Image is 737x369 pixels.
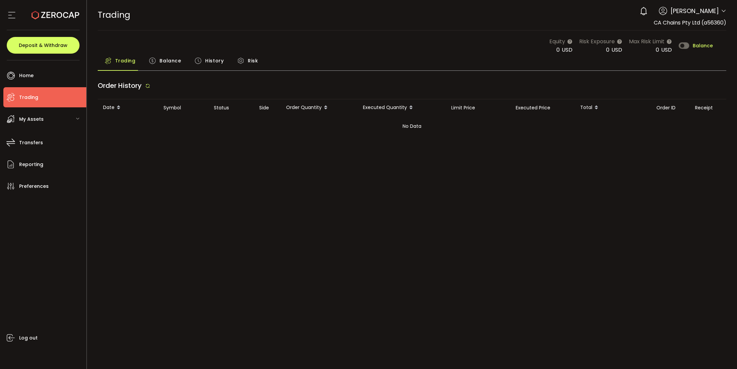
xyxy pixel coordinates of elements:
[19,333,38,343] span: Log out
[98,9,130,21] span: Trading
[19,181,49,191] span: Preferences
[248,54,258,67] span: Risk
[510,104,575,112] div: Executed Price
[98,116,727,136] div: No Data
[693,43,713,48] span: Balance
[19,160,43,169] span: Reporting
[575,102,651,113] div: Total
[281,102,358,113] div: Order Quantity
[629,37,664,46] span: Max Risk Limit
[446,104,510,112] div: Limit Price
[19,138,43,148] span: Transfers
[209,104,254,112] div: Status
[158,104,209,112] div: Symbol
[19,43,67,48] span: Deposit & Withdraw
[358,102,446,113] div: Executed Quantity
[562,46,572,54] span: USD
[651,104,690,112] div: Order ID
[98,102,158,113] div: Date
[661,46,672,54] span: USD
[671,6,719,15] span: [PERSON_NAME]
[19,93,38,102] span: Trading
[611,46,622,54] span: USD
[115,54,136,67] span: Trading
[159,54,181,67] span: Balance
[19,114,44,124] span: My Assets
[254,104,281,112] div: Side
[98,81,142,90] span: Order History
[549,37,565,46] span: Equity
[7,37,80,54] button: Deposit & Withdraw
[654,19,726,27] span: CA Chains Pty Ltd (a56360)
[606,46,609,54] span: 0
[579,37,615,46] span: Risk Exposure
[690,104,727,112] div: Receipt
[556,46,560,54] span: 0
[205,54,224,67] span: History
[19,71,34,81] span: Home
[656,46,659,54] span: 0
